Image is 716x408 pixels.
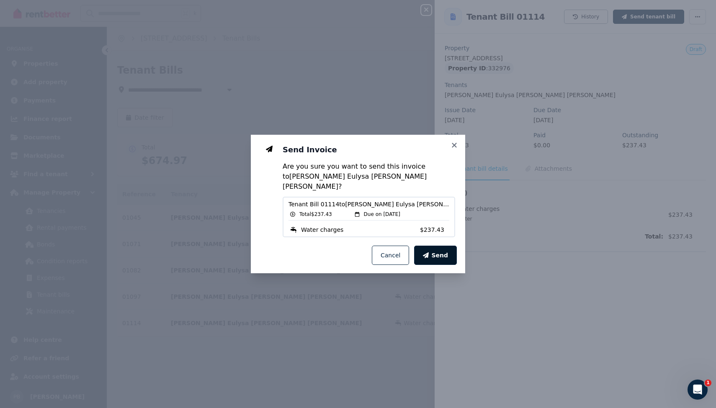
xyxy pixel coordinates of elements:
span: $237.43 [420,226,449,234]
p: Are you sure you want to send this invoice to [PERSON_NAME] Eulysa [PERSON_NAME] [PERSON_NAME] ? [283,162,455,192]
span: Tenant Bill 01114 to [PERSON_NAME] Eulysa [PERSON_NAME] [PERSON_NAME] [288,200,449,208]
span: 1 [705,380,711,386]
span: Due on [DATE] [364,211,400,218]
span: Water charges [301,226,343,234]
span: Total $237.43 [299,211,332,218]
span: Send [431,251,448,259]
button: Send [414,246,457,265]
button: Cancel [372,246,409,265]
h3: Send Invoice [283,145,455,155]
iframe: Intercom live chat [688,380,708,400]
